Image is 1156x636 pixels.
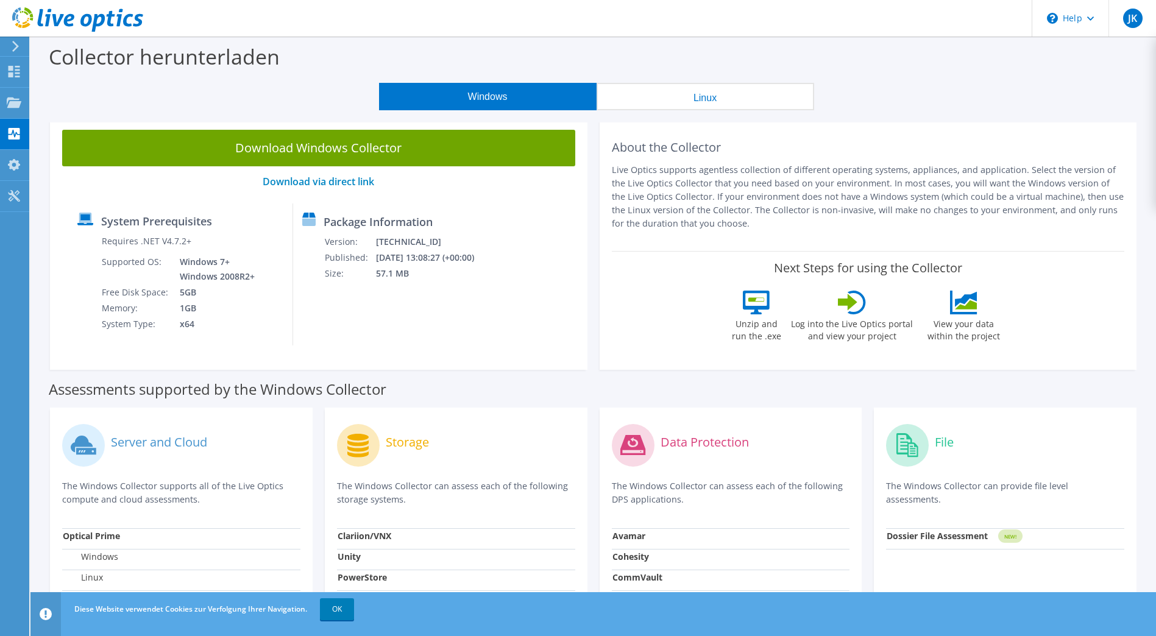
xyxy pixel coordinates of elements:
label: Collector herunterladen [49,43,280,71]
strong: Avamar [612,530,645,542]
p: Live Optics supports agentless collection of different operating systems, appliances, and applica... [612,163,1125,230]
label: System Prerequisites [101,215,212,227]
label: View your data within the project [920,314,1007,342]
h2: About the Collector [612,140,1125,155]
strong: Optical Prime [63,530,120,542]
label: Server and Cloud [111,436,207,448]
label: Requires .NET V4.7.2+ [102,235,191,247]
strong: Cohesity [612,551,649,562]
label: Next Steps for using the Collector [774,261,962,275]
p: The Windows Collector can provide file level assessments. [886,479,1124,506]
label: Package Information [324,216,433,228]
td: 57.1 MB [375,266,490,281]
label: Data Protection [661,436,749,448]
p: The Windows Collector supports all of the Live Optics compute and cloud assessments. [62,479,300,506]
button: Linux [597,83,814,110]
p: The Windows Collector can assess each of the following storage systems. [337,479,575,506]
td: x64 [171,316,257,332]
p: The Windows Collector can assess each of the following DPS applications. [612,479,850,506]
tspan: NEW! [1004,533,1016,540]
label: Storage [386,436,429,448]
strong: Dossier File Assessment [887,530,988,542]
td: Memory: [101,300,171,316]
strong: Clariion/VNX [338,530,391,542]
td: [DATE] 13:08:27 (+00:00) [375,250,490,266]
a: OK [320,598,354,620]
a: Download via direct link [263,175,374,188]
td: Free Disk Space: [101,284,171,300]
label: Windows [63,551,118,563]
button: Windows [379,83,597,110]
td: 1GB [171,300,257,316]
strong: PowerStore [338,571,387,583]
td: Windows 7+ Windows 2008R2+ [171,254,257,284]
svg: \n [1047,13,1058,24]
strong: CommVault [612,571,662,583]
strong: Unity [338,551,361,562]
td: [TECHNICAL_ID] [375,234,490,250]
label: Log into the Live Optics portal and view your project [790,314,913,342]
label: Assessments supported by the Windows Collector [49,383,386,395]
span: JK [1123,9,1143,28]
td: 5GB [171,284,257,300]
label: Linux [63,571,103,584]
label: File [935,436,954,448]
td: Published: [324,250,375,266]
td: System Type: [101,316,171,332]
a: Download Windows Collector [62,130,575,166]
label: Unzip and run the .exe [728,314,784,342]
td: Supported OS: [101,254,171,284]
span: Diese Website verwendet Cookies zur Verfolgung Ihrer Navigation. [74,604,307,614]
td: Size: [324,266,375,281]
td: Version: [324,234,375,250]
